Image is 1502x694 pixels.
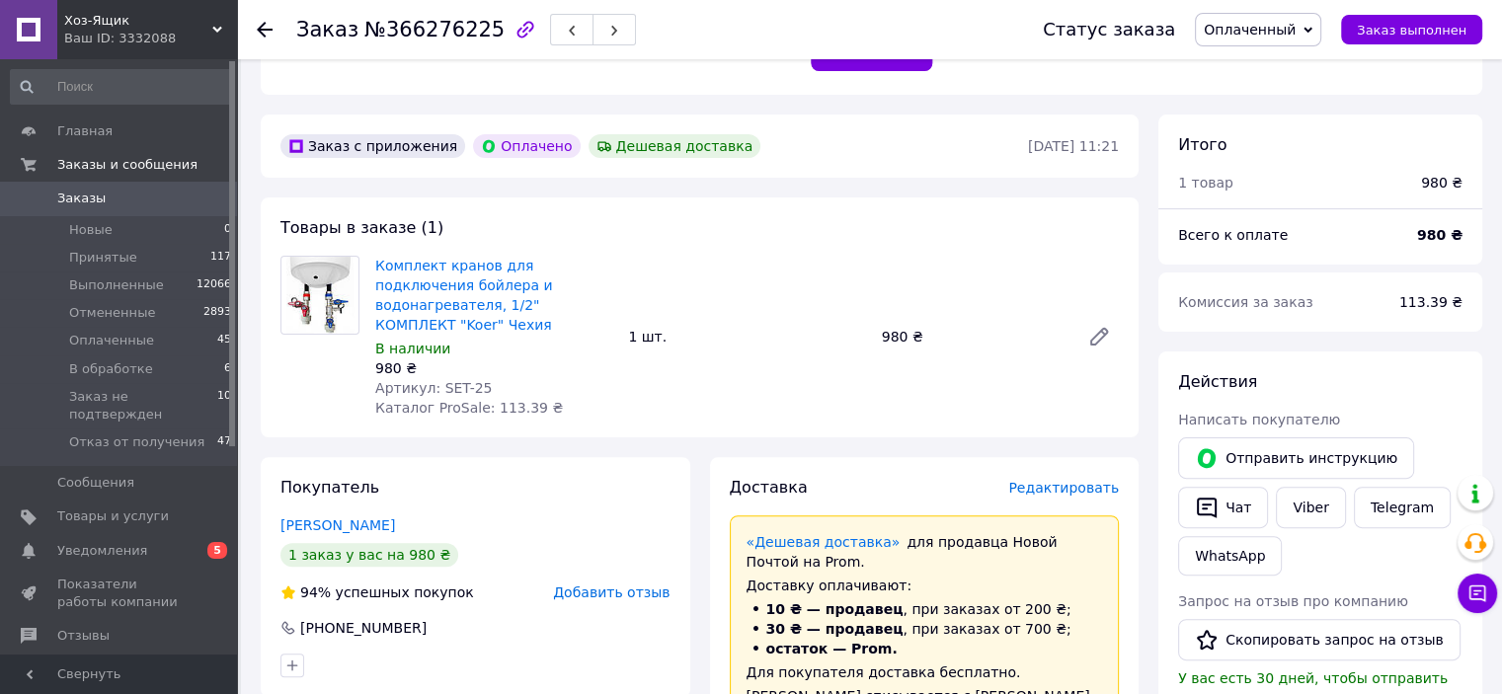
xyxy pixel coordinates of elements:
[1028,138,1119,154] time: [DATE] 11:21
[69,388,217,424] span: Заказ не подтвержден
[1458,574,1497,613] button: Чат с покупателем
[375,400,563,416] span: Каталог ProSale: 113.39 ₴
[197,276,231,294] span: 12066
[1354,487,1451,528] a: Telegram
[766,601,904,617] span: 10 ₴ — продавец
[747,532,1103,572] div: для продавца Новой Почтой на Prom.
[1043,20,1175,39] div: Статус заказа
[1341,15,1482,44] button: Заказ выполнен
[69,276,164,294] span: Выполненные
[747,599,1103,619] li: , при заказах от 200 ₴;
[298,618,429,638] div: [PHONE_NUMBER]
[766,641,898,656] span: остаток — Prom.
[69,249,137,267] span: Принятые
[224,360,231,378] span: 6
[766,621,904,637] span: 30 ₴ — продавец
[217,433,231,451] span: 47
[375,358,612,378] div: 980 ₴
[69,304,155,322] span: Отмененные
[57,190,106,207] span: Заказы
[620,323,873,350] div: 1 шт.
[57,156,198,174] span: Заказы и сообщения
[1008,480,1119,496] span: Редактировать
[747,662,1103,682] div: Для покупателя доставка бесплатно.
[364,18,505,41] span: №366276225
[280,517,395,533] a: [PERSON_NAME]
[57,507,169,525] span: Товары и услуги
[64,12,212,30] span: Хоз-Ящик
[375,380,492,396] span: Артикул: SET-25
[203,304,231,322] span: 2893
[1178,135,1226,154] span: Итого
[553,584,670,600] span: Добавить отзыв
[57,627,110,645] span: Отзывы
[375,341,450,356] span: В наличии
[280,218,443,237] span: Товары в заказе (1)
[1178,294,1313,310] span: Комиссия за заказ
[57,122,113,140] span: Главная
[300,584,331,600] span: 94%
[1178,437,1414,479] button: Отправить инструкцию
[1178,227,1288,243] span: Всего к оплате
[257,20,273,39] div: Вернуться назад
[1178,593,1408,609] span: Запрос на отзыв про компанию
[286,257,354,334] img: Комплект кранов для подключения бойлера и водонагревателя, 1/2" КОМПЛЕКТ "Koer" Чехия
[69,332,154,349] span: Оплаченные
[1204,22,1296,38] span: Оплаченный
[69,433,204,451] span: Отказ от получения
[224,221,231,239] span: 0
[1417,227,1462,243] b: 980 ₴
[375,258,552,333] a: Комплект кранов для подключения бойлера и водонагревателя, 1/2" КОМПЛЕКТ "Koer" Чехия
[589,134,761,158] div: Дешевая доставка
[57,576,183,611] span: Показатели работы компании
[1276,487,1345,528] a: Viber
[280,582,474,602] div: успешных покупок
[296,18,358,41] span: Заказ
[57,474,134,492] span: Сообщения
[64,30,237,47] div: Ваш ID: 3332088
[217,388,231,424] span: 10
[747,576,1103,595] div: Доставку оплачивают:
[217,332,231,349] span: 45
[1399,294,1462,310] span: 113.39 ₴
[747,534,901,550] a: «Дешевая доставка»
[874,323,1071,350] div: 980 ₴
[1421,173,1462,193] div: 980 ₴
[1178,175,1233,191] span: 1 товар
[57,542,147,560] span: Уведомления
[1178,412,1340,427] span: Написать покупателю
[280,134,465,158] div: Заказ с приложения
[210,249,231,267] span: 117
[730,478,808,497] span: Доставка
[1178,372,1257,391] span: Действия
[1178,536,1282,576] a: WhatsApp
[1178,619,1461,660] button: Скопировать запрос на отзыв
[280,478,379,497] span: Покупатель
[1357,23,1466,38] span: Заказ выполнен
[747,619,1103,639] li: , при заказах от 700 ₴;
[69,221,113,239] span: Новые
[10,69,233,105] input: Поиск
[280,543,458,567] div: 1 заказ у вас на 980 ₴
[207,542,227,559] span: 5
[473,134,580,158] div: Оплачено
[69,360,153,378] span: В обработке
[1079,317,1119,356] a: Редактировать
[1178,487,1268,528] button: Чат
